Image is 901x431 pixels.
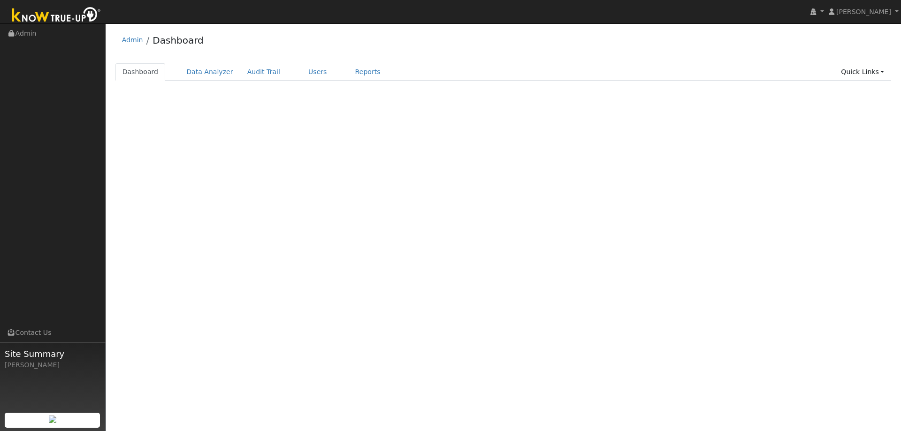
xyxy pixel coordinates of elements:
span: [PERSON_NAME] [836,8,891,15]
span: Site Summary [5,348,100,360]
a: Dashboard [115,63,166,81]
img: retrieve [49,416,56,423]
a: Reports [348,63,388,81]
a: Data Analyzer [179,63,240,81]
a: Quick Links [834,63,891,81]
div: [PERSON_NAME] [5,360,100,370]
a: Admin [122,36,143,44]
a: Audit Trail [240,63,287,81]
img: Know True-Up [7,5,106,26]
a: Dashboard [153,35,204,46]
a: Users [301,63,334,81]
